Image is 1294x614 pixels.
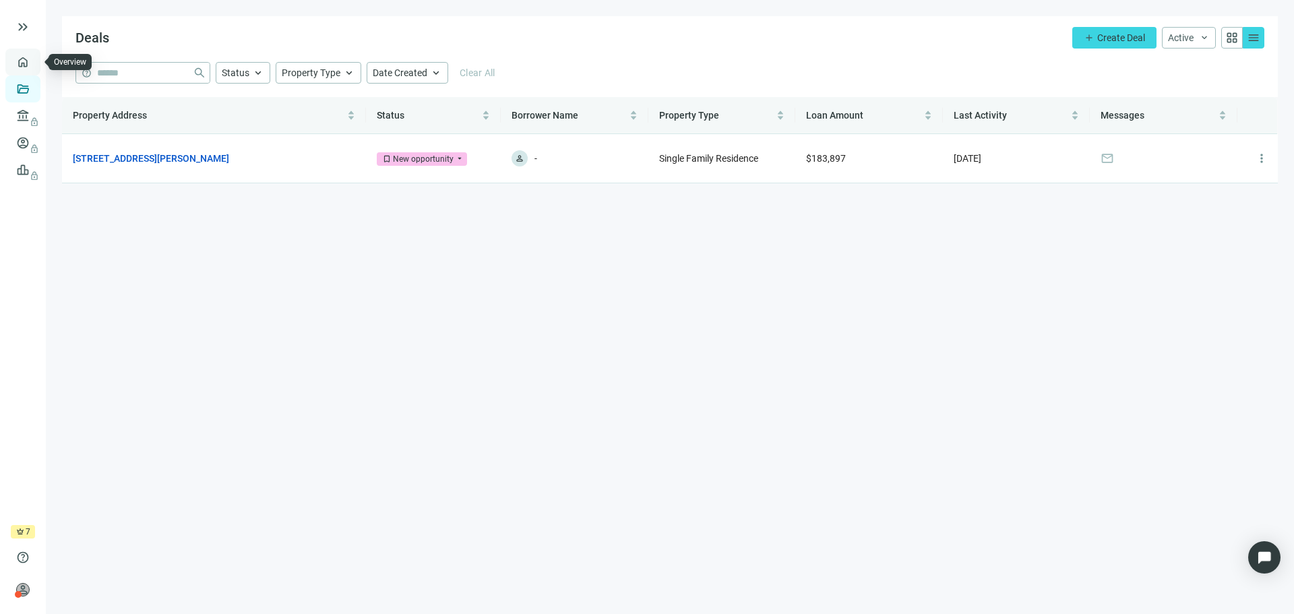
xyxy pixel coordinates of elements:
span: Property Type [659,110,719,121]
button: Activekeyboard_arrow_down [1162,27,1216,49]
span: [DATE] [954,153,981,164]
span: keyboard_arrow_up [252,67,264,79]
span: Status [222,67,249,78]
span: help [82,68,92,78]
span: person [16,583,30,596]
span: - [534,150,537,166]
span: Loan Amount [806,110,863,121]
span: more_vert [1255,152,1268,165]
button: more_vert [1248,145,1275,172]
button: addCreate Deal [1072,27,1157,49]
span: Messages [1101,110,1144,121]
span: keyboard_arrow_up [430,67,442,79]
span: Create Deal [1097,32,1145,43]
span: Property Type [282,67,340,78]
span: add [1084,32,1095,43]
span: mail [1101,152,1114,165]
span: bookmark [382,154,392,164]
span: 7 [26,525,30,539]
span: Last Activity [954,110,1007,121]
span: Status [377,110,404,121]
button: keyboard_double_arrow_right [15,19,31,35]
span: Property Address [73,110,147,121]
a: [STREET_ADDRESS][PERSON_NAME] [73,151,229,166]
div: New opportunity [393,152,454,166]
span: Active [1168,32,1194,43]
span: Date Created [373,67,427,78]
div: Open Intercom Messenger [1248,541,1281,574]
span: grid_view [1225,31,1239,44]
span: menu [1247,31,1260,44]
span: $183,897 [806,153,846,164]
button: Clear All [454,62,501,84]
span: Borrower Name [512,110,578,121]
span: keyboard_arrow_down [1199,32,1210,43]
span: crown [16,528,24,536]
span: person [515,154,524,163]
span: keyboard_arrow_up [343,67,355,79]
span: help [16,551,30,564]
span: Single Family Residence [659,153,758,164]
